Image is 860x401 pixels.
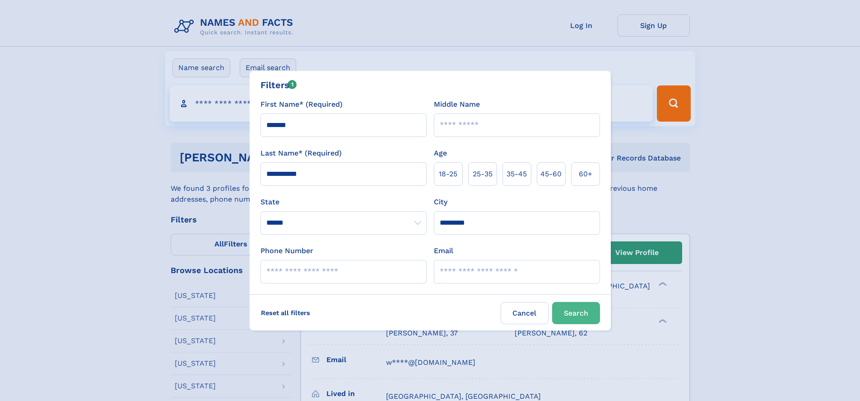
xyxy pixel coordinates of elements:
[439,169,457,179] span: 18‑25
[260,99,343,110] label: First Name* (Required)
[260,78,297,92] div: Filters
[540,169,562,179] span: 45‑60
[434,148,447,159] label: Age
[501,302,549,324] label: Cancel
[434,245,453,256] label: Email
[260,148,342,159] label: Last Name* (Required)
[507,169,527,179] span: 35‑45
[260,245,313,256] label: Phone Number
[255,302,316,324] label: Reset all filters
[434,197,447,208] label: City
[473,169,493,179] span: 25‑35
[260,197,427,208] label: State
[434,99,480,110] label: Middle Name
[579,169,592,179] span: 60+
[552,302,600,324] button: Search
